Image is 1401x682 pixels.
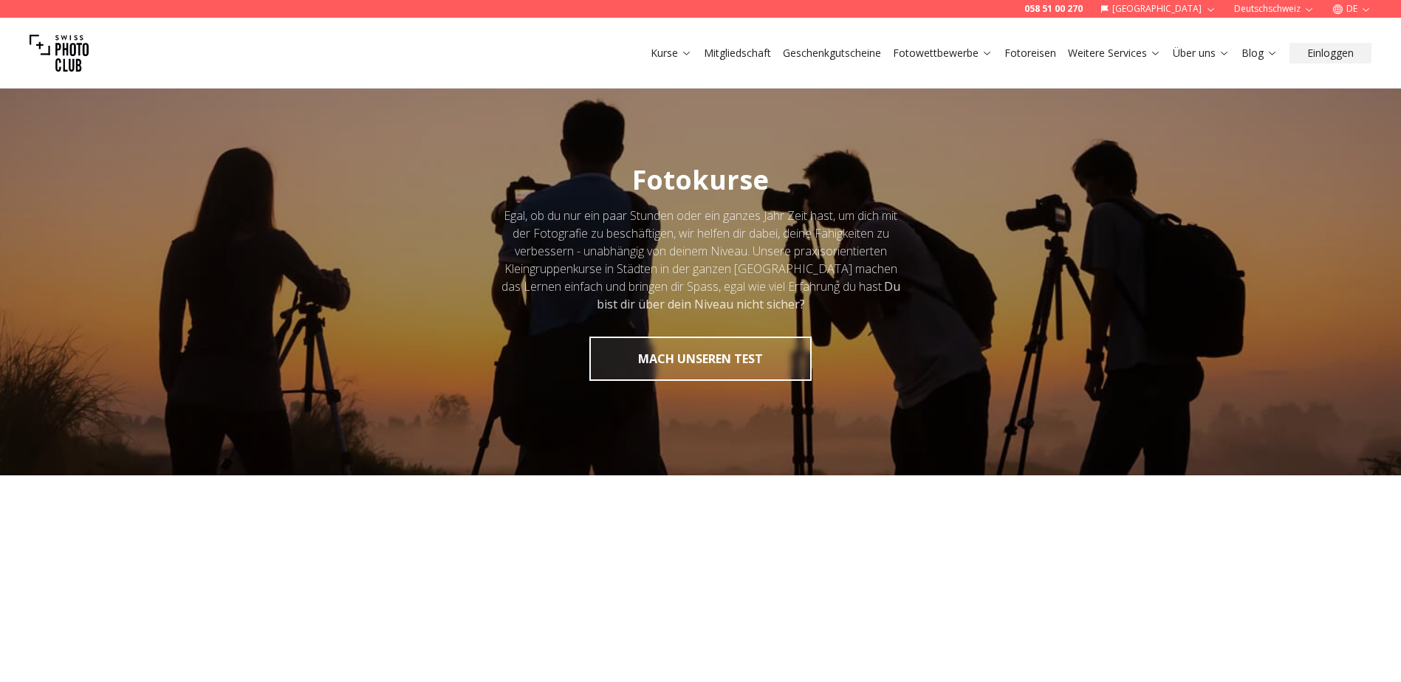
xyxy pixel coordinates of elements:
[704,46,771,61] a: Mitgliedschaft
[893,46,993,61] a: Fotowettbewerbe
[783,46,881,61] a: Geschenkgutscheine
[1241,46,1278,61] a: Blog
[1004,46,1056,61] a: Fotoreisen
[1236,43,1284,63] button: Blog
[651,46,692,61] a: Kurse
[1167,43,1236,63] button: Über uns
[1062,43,1167,63] button: Weitere Services
[500,207,902,313] div: Egal, ob du nur ein paar Stunden oder ein ganzes Jahr Zeit hast, um dich mit der Fotografie zu be...
[1068,46,1161,61] a: Weitere Services
[1289,43,1371,63] button: Einloggen
[1173,46,1230,61] a: Über uns
[698,43,777,63] button: Mitgliedschaft
[30,24,89,83] img: Swiss photo club
[777,43,887,63] button: Geschenkgutscheine
[1024,3,1083,15] a: 058 51 00 270
[632,162,769,198] span: Fotokurse
[645,43,698,63] button: Kurse
[998,43,1062,63] button: Fotoreisen
[589,337,812,381] button: MACH UNSEREN TEST
[887,43,998,63] button: Fotowettbewerbe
